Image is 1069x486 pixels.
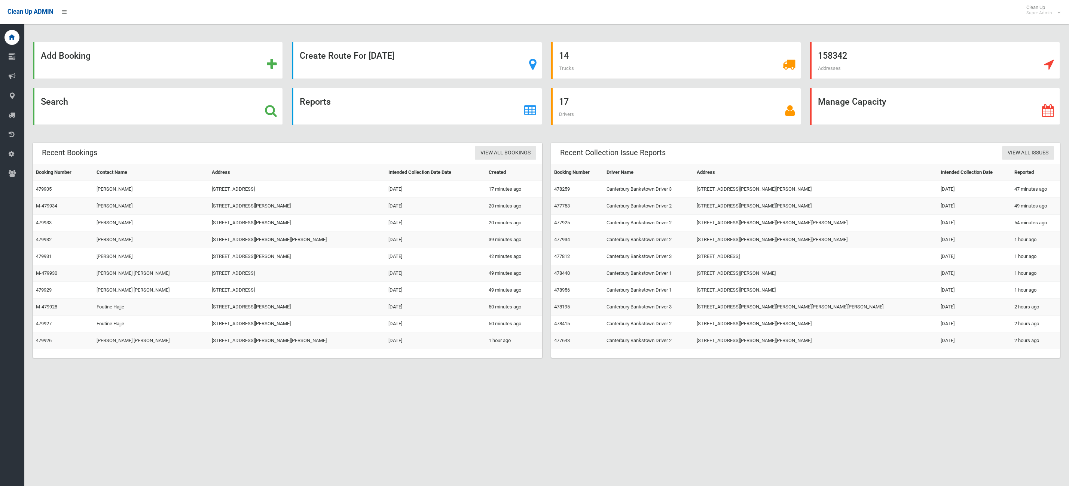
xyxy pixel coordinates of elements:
[1011,164,1060,181] th: Reported
[1023,4,1060,16] span: Clean Up
[604,164,694,181] th: Driver Name
[94,181,209,198] td: [PERSON_NAME]
[604,316,694,332] td: Canterbury Bankstown Driver 2
[694,299,938,316] td: [STREET_ADDRESS][PERSON_NAME][PERSON_NAME][PERSON_NAME][PERSON_NAME]
[36,237,52,242] a: 479932
[1011,198,1060,215] td: 49 minutes ago
[604,299,694,316] td: Canterbury Bankstown Driver 3
[554,237,570,242] a: 477934
[486,198,542,215] td: 20 minutes ago
[1011,231,1060,248] td: 1 hour ago
[385,282,486,299] td: [DATE]
[94,164,209,181] th: Contact Name
[938,332,1011,349] td: [DATE]
[94,248,209,265] td: [PERSON_NAME]
[554,253,570,259] a: 477812
[94,215,209,231] td: [PERSON_NAME]
[694,332,938,349] td: [STREET_ADDRESS][PERSON_NAME][PERSON_NAME]
[36,253,52,259] a: 479931
[604,181,694,198] td: Canterbury Bankstown Driver 3
[33,145,106,160] header: Recent Bookings
[385,316,486,332] td: [DATE]
[486,164,542,181] th: Created
[486,332,542,349] td: 1 hour ago
[694,181,938,198] td: [STREET_ADDRESS][PERSON_NAME][PERSON_NAME]
[209,164,385,181] th: Address
[554,321,570,326] a: 478415
[36,338,52,343] a: 479926
[604,231,694,248] td: Canterbury Bankstown Driver 2
[938,316,1011,332] td: [DATE]
[94,265,209,282] td: [PERSON_NAME] [PERSON_NAME]
[694,265,938,282] td: [STREET_ADDRESS][PERSON_NAME]
[486,316,542,332] td: 50 minutes ago
[938,181,1011,198] td: [DATE]
[604,332,694,349] td: Canterbury Bankstown Driver 2
[36,287,52,293] a: 479929
[94,299,209,316] td: Foutine Hajje
[385,332,486,349] td: [DATE]
[475,146,536,160] a: View All Bookings
[818,50,847,61] strong: 158342
[385,231,486,248] td: [DATE]
[604,265,694,282] td: Canterbury Bankstown Driver 1
[1011,181,1060,198] td: 47 minutes ago
[94,316,209,332] td: Foutine Hajje
[938,299,1011,316] td: [DATE]
[1011,248,1060,265] td: 1 hour ago
[551,145,675,160] header: Recent Collection Issue Reports
[1011,215,1060,231] td: 54 minutes ago
[554,186,570,192] a: 478259
[94,198,209,215] td: [PERSON_NAME]
[209,198,385,215] td: [STREET_ADDRESS][PERSON_NAME]
[36,186,52,192] a: 479935
[486,299,542,316] td: 50 minutes ago
[938,282,1011,299] td: [DATE]
[385,181,486,198] td: [DATE]
[385,164,486,181] th: Intended Collection Date Date
[1002,146,1054,160] a: View All Issues
[33,42,283,79] a: Add Booking
[385,248,486,265] td: [DATE]
[33,88,283,125] a: Search
[94,332,209,349] td: [PERSON_NAME] [PERSON_NAME]
[938,164,1011,181] th: Intended Collection Date
[559,96,569,107] strong: 17
[209,282,385,299] td: [STREET_ADDRESS]
[694,231,938,248] td: [STREET_ADDRESS][PERSON_NAME][PERSON_NAME][PERSON_NAME]
[7,8,53,15] span: Clean Up ADMIN
[554,287,570,293] a: 478956
[486,181,542,198] td: 17 minutes ago
[486,265,542,282] td: 49 minutes ago
[818,96,886,107] strong: Manage Capacity
[938,198,1011,215] td: [DATE]
[486,215,542,231] td: 20 minutes ago
[938,215,1011,231] td: [DATE]
[694,164,938,181] th: Address
[694,282,938,299] td: [STREET_ADDRESS][PERSON_NAME]
[385,215,486,231] td: [DATE]
[292,42,542,79] a: Create Route For [DATE]
[1011,299,1060,316] td: 2 hours ago
[300,50,394,61] strong: Create Route For [DATE]
[810,42,1060,79] a: 158342 Addresses
[94,282,209,299] td: [PERSON_NAME] [PERSON_NAME]
[604,215,694,231] td: Canterbury Bankstown Driver 2
[694,316,938,332] td: [STREET_ADDRESS][PERSON_NAME][PERSON_NAME]
[36,203,57,209] a: M-479934
[938,231,1011,248] td: [DATE]
[938,248,1011,265] td: [DATE]
[33,164,94,181] th: Booking Number
[1011,282,1060,299] td: 1 hour ago
[604,282,694,299] td: Canterbury Bankstown Driver 1
[551,42,801,79] a: 14 Trucks
[209,248,385,265] td: [STREET_ADDRESS][PERSON_NAME]
[94,231,209,248] td: [PERSON_NAME]
[36,220,52,225] a: 479933
[1011,316,1060,332] td: 2 hours ago
[36,321,52,326] a: 479927
[41,50,91,61] strong: Add Booking
[604,198,694,215] td: Canterbury Bankstown Driver 2
[554,203,570,209] a: 477753
[36,304,57,310] a: M-479928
